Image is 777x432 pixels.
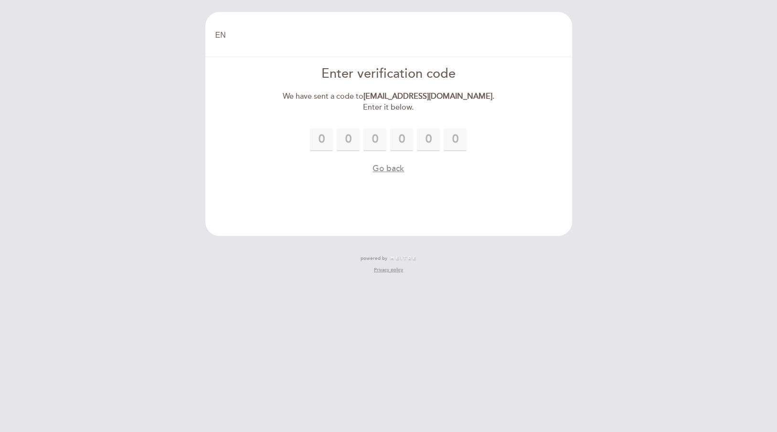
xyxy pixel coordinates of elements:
a: powered by [361,255,417,262]
strong: [EMAIL_ADDRESS][DOMAIN_NAME] [363,92,492,101]
input: 0 [337,128,360,151]
div: Enter verification code [279,65,498,83]
img: MEITRE [390,256,417,261]
input: 0 [363,128,386,151]
button: Go back [373,163,404,175]
input: 0 [444,128,467,151]
span: powered by [361,255,387,262]
input: 0 [417,128,440,151]
a: Privacy policy [374,267,403,273]
input: 0 [390,128,413,151]
div: We have sent a code to . Enter it below. [279,91,498,113]
input: 0 [310,128,333,151]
